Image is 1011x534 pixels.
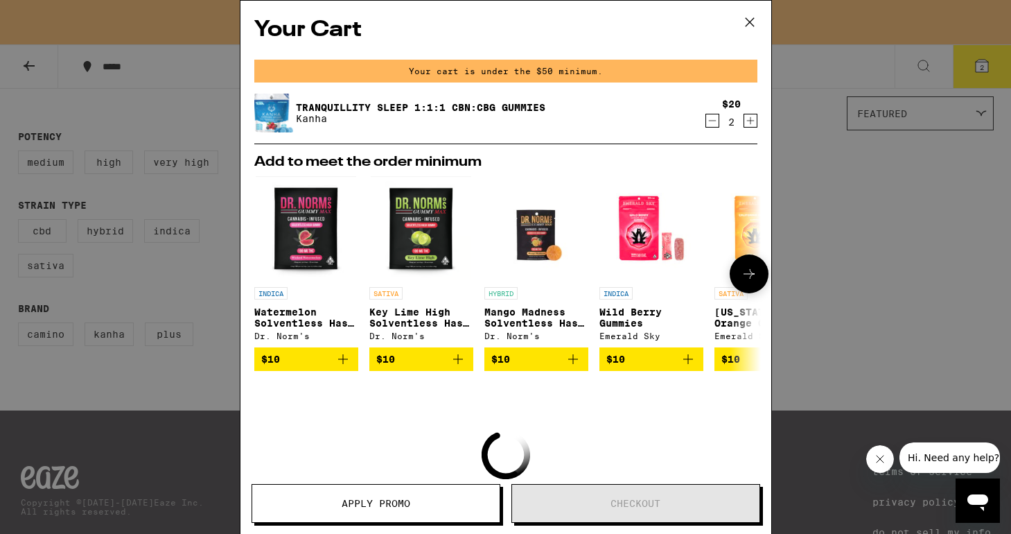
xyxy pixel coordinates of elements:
p: INDICA [254,287,288,300]
button: Add to bag [254,347,358,371]
span: $10 [491,354,510,365]
button: Decrement [705,114,719,128]
p: SATIVA [714,287,748,300]
p: Watermelon Solventless Hash Gummy [254,307,358,329]
button: Increment [744,114,757,128]
img: Dr. Norm's - Watermelon Solventless Hash Gummy [256,176,356,280]
span: $10 [261,354,280,365]
p: Wild Berry Gummies [599,307,703,329]
button: Checkout [511,484,760,523]
a: Tranquillity Sleep 1:1:1 CBN:CBG Gummies [296,102,545,113]
div: Dr. Norm's [254,331,358,341]
button: Add to bag [714,347,818,371]
span: $10 [376,354,395,365]
iframe: Close message [866,445,894,473]
button: Add to bag [484,347,588,371]
img: Emerald Sky - California Orange Gummies [714,176,818,280]
iframe: Button to launch messaging window [956,479,1000,523]
div: Dr. Norm's [484,331,588,341]
img: Dr. Norm's - Mango Madness Solventless Hash Gummy [484,176,588,280]
p: SATIVA [369,287,403,300]
div: 2 [722,117,741,128]
a: Open page for Wild Berry Gummies from Emerald Sky [599,176,703,347]
p: Mango Madness Solventless Hash Gummy [484,307,588,329]
span: Apply Promo [342,499,410,508]
div: Dr. Norm's [369,331,473,341]
p: [US_STATE] Orange Gummies [714,307,818,329]
img: Tranquillity Sleep 1:1:1 CBN:CBG Gummies [254,92,293,134]
div: Your cart is under the $50 minimum. [254,60,757,83]
img: Emerald Sky - Wild Berry Gummies [599,176,703,280]
div: Emerald Sky [599,331,703,341]
button: Apply Promo [252,484,500,523]
span: Checkout [610,499,660,508]
a: Open page for Key Lime High Solventless Hash Gummy from Dr. Norm's [369,176,473,347]
p: Kanha [296,113,545,124]
p: HYBRID [484,287,518,300]
p: Key Lime High Solventless Hash Gummy [369,307,473,329]
div: Emerald Sky [714,331,818,341]
img: Dr. Norm's - Key Lime High Solventless Hash Gummy [371,176,471,280]
span: $10 [606,354,625,365]
h2: Add to meet the order minimum [254,155,757,169]
p: INDICA [599,287,633,300]
a: Open page for Mango Madness Solventless Hash Gummy from Dr. Norm's [484,176,588,347]
div: $20 [722,98,741,110]
button: Add to bag [369,347,473,371]
a: Open page for Watermelon Solventless Hash Gummy from Dr. Norm's [254,176,358,347]
a: Open page for California Orange Gummies from Emerald Sky [714,176,818,347]
button: Add to bag [599,347,703,371]
span: $10 [721,354,740,365]
iframe: Message from company [899,442,1000,473]
h2: Your Cart [254,15,757,46]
